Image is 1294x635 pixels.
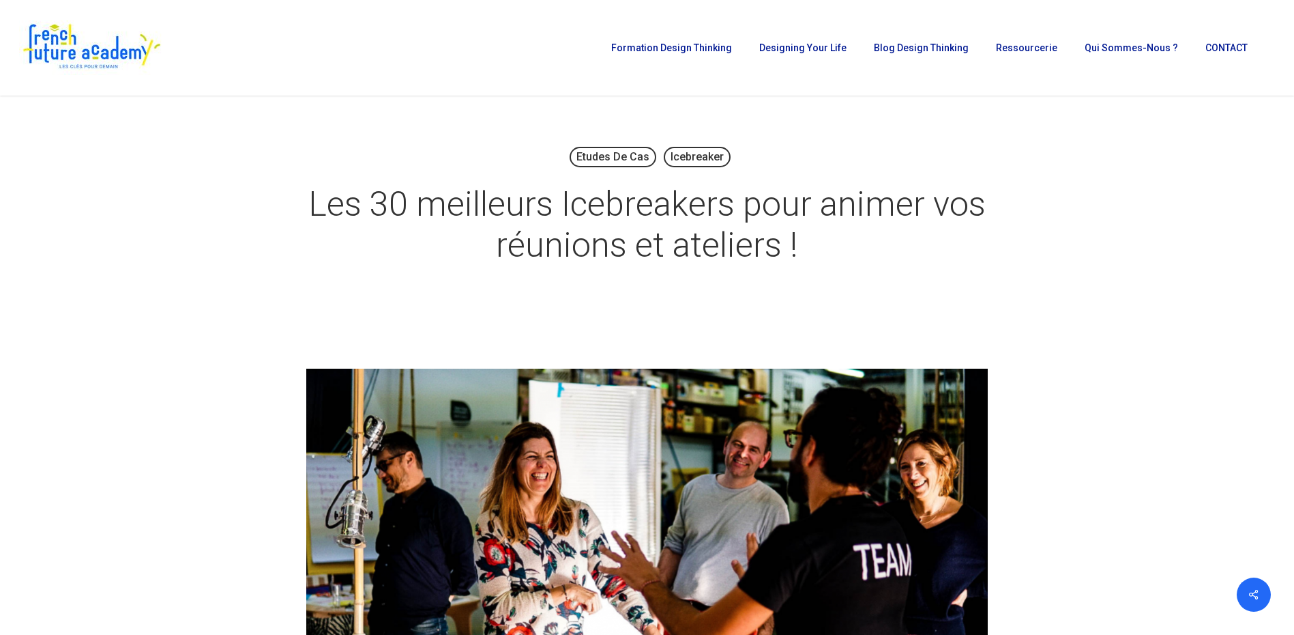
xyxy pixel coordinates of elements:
[867,43,975,53] a: Blog Design Thinking
[19,20,163,75] img: French Future Academy
[604,43,739,53] a: Formation Design Thinking
[759,42,847,53] span: Designing Your Life
[570,147,656,167] a: Etudes de cas
[1078,43,1185,53] a: Qui sommes-nous ?
[989,43,1064,53] a: Ressourcerie
[996,42,1057,53] span: Ressourcerie
[306,170,988,279] h1: Les 30 meilleurs Icebreakers pour animer vos réunions et ateliers !
[1205,42,1248,53] span: CONTACT
[1085,42,1178,53] span: Qui sommes-nous ?
[611,42,732,53] span: Formation Design Thinking
[1199,43,1254,53] a: CONTACT
[664,147,731,167] a: Icebreaker
[752,43,853,53] a: Designing Your Life
[874,42,969,53] span: Blog Design Thinking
